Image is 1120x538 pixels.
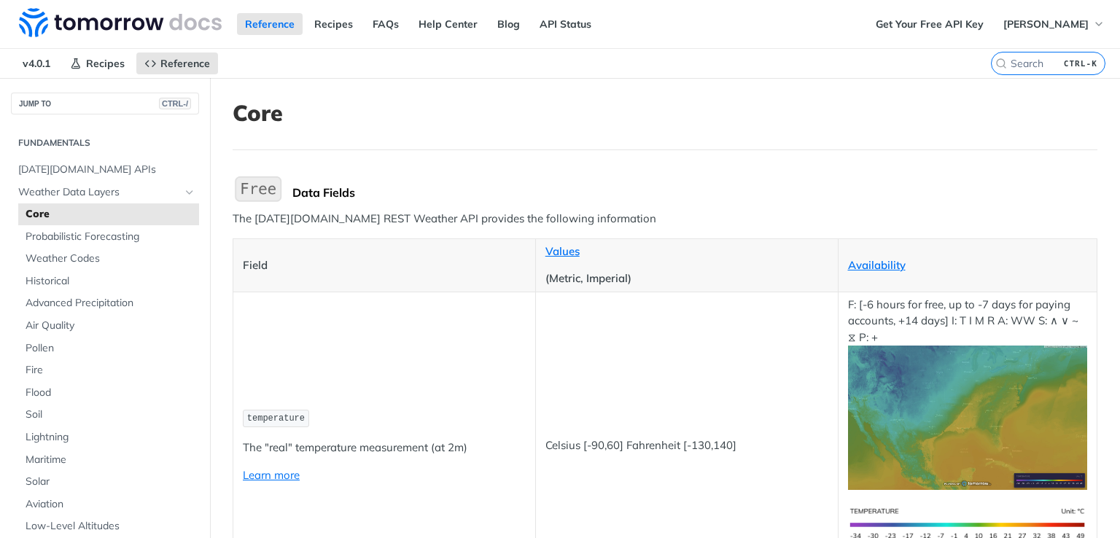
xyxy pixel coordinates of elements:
a: Air Quality [18,315,199,337]
p: Field [243,257,526,274]
p: The "real" temperature measurement (at 2m) [243,440,526,456]
span: Weather Data Layers [18,185,180,200]
h1: Core [233,100,1097,126]
button: JUMP TOCTRL-/ [11,93,199,114]
span: Low-Level Altitudes [26,519,195,534]
a: Pollen [18,338,199,359]
a: Low-Level Altitudes [18,515,199,537]
a: Soil [18,404,199,426]
a: Help Center [411,13,486,35]
a: Recipes [62,52,133,74]
span: Reference [160,57,210,70]
span: Flood [26,386,195,400]
p: (Metric, Imperial) [545,270,828,287]
span: Weather Codes [26,252,195,266]
a: Fire [18,359,199,381]
span: Solar [26,475,195,489]
span: [PERSON_NAME] [1003,17,1089,31]
svg: Search [995,58,1007,69]
a: Flood [18,382,199,404]
span: temperature [247,413,305,424]
span: Soil [26,408,195,422]
span: Advanced Precipitation [26,296,195,311]
button: Hide subpages for Weather Data Layers [184,187,195,198]
a: Reference [237,13,303,35]
a: Weather Codes [18,248,199,270]
span: Maritime [26,453,195,467]
a: API Status [532,13,599,35]
span: Historical [26,274,195,289]
span: Probabilistic Forecasting [26,230,195,244]
a: Get Your Free API Key [868,13,992,35]
a: Core [18,203,199,225]
span: CTRL-/ [159,98,191,109]
p: Celsius [-90,60] Fahrenheit [-130,140] [545,437,828,454]
a: Lightning [18,426,199,448]
div: Data Fields [292,185,1097,200]
a: FAQs [365,13,407,35]
span: [DATE][DOMAIN_NAME] APIs [18,163,195,177]
a: Advanced Precipitation [18,292,199,314]
a: Historical [18,270,199,292]
a: Probabilistic Forecasting [18,226,199,248]
h2: Fundamentals [11,136,199,149]
a: Availability [848,258,906,272]
span: Lightning [26,430,195,445]
a: Aviation [18,494,199,515]
span: Pollen [26,341,195,356]
span: Air Quality [26,319,195,333]
img: Tomorrow.io Weather API Docs [19,8,222,37]
a: Solar [18,471,199,493]
span: Core [26,207,195,222]
a: Values [545,244,580,258]
kbd: CTRL-K [1060,56,1101,71]
span: Fire [26,363,195,378]
p: F: [-6 hours for free, up to -7 days for paying accounts, +14 days] I: T I M R A: WW S: ∧ ∨ ~ ⧖ P: + [848,297,1088,490]
span: Expand image [848,516,1088,530]
span: v4.0.1 [15,52,58,74]
a: Recipes [306,13,361,35]
span: Recipes [86,57,125,70]
a: Reference [136,52,218,74]
a: Weather Data LayersHide subpages for Weather Data Layers [11,182,199,203]
a: Learn more [243,468,300,482]
a: Blog [489,13,528,35]
a: Maritime [18,449,199,471]
p: The [DATE][DOMAIN_NAME] REST Weather API provides the following information [233,211,1097,227]
span: Aviation [26,497,195,512]
button: [PERSON_NAME] [995,13,1113,35]
span: Expand image [848,410,1088,424]
a: [DATE][DOMAIN_NAME] APIs [11,159,199,181]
